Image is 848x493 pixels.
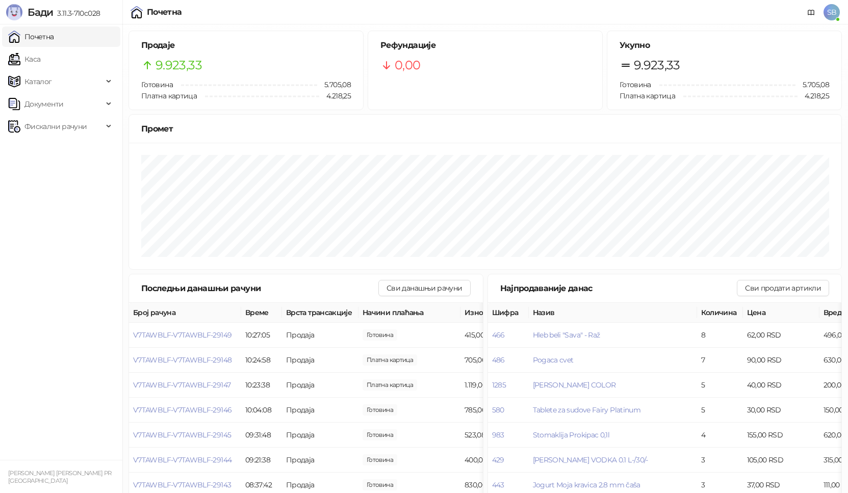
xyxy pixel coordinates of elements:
[141,39,351,51] h5: Продаје
[620,80,651,89] span: Готовина
[363,354,417,366] span: 705,00
[460,398,537,423] td: 785,00 RSD
[533,455,648,464] button: [PERSON_NAME] VODKA 0.1 L-/30/-
[282,448,358,473] td: Продаја
[798,90,829,101] span: 4.218,25
[133,355,232,365] button: V7TAWBLF-V7TAWBLF-29148
[743,448,819,473] td: 105,00 RSD
[460,323,537,348] td: 415,00 RSD
[241,323,282,348] td: 10:27:05
[129,303,241,323] th: Број рачуна
[241,448,282,473] td: 09:21:38
[133,330,232,340] button: V7TAWBLF-V7TAWBLF-29149
[363,404,397,416] span: 785,00
[795,79,829,90] span: 5.705,08
[363,429,397,440] span: 523,08
[282,423,358,448] td: Продаја
[363,329,397,341] span: 415,00
[395,56,420,75] span: 0,00
[533,330,600,340] button: Hleb beli "Sava" - Raž
[697,373,743,398] td: 5
[460,373,537,398] td: 1.119,00 RSD
[133,455,232,464] button: V7TAWBLF-V7TAWBLF-29144
[141,282,378,295] div: Последњи данашњи рачуни
[241,373,282,398] td: 10:23:38
[319,90,351,101] span: 4.218,25
[8,470,112,484] small: [PERSON_NAME] [PERSON_NAME] PR [GEOGRAPHIC_DATA]
[363,379,417,391] span: 1.119,00
[141,91,197,100] span: Платна картица
[743,303,819,323] th: Цена
[24,94,63,114] span: Документи
[500,282,737,295] div: Најпродаваније данас
[282,303,358,323] th: Врста трансакције
[697,448,743,473] td: 3
[460,303,537,323] th: Износ
[282,348,358,373] td: Продаја
[743,423,819,448] td: 155,00 RSD
[133,405,232,414] button: V7TAWBLF-V7TAWBLF-29146
[156,56,202,75] span: 9.923,33
[697,303,743,323] th: Количина
[282,323,358,348] td: Продаја
[241,398,282,423] td: 10:04:08
[241,303,282,323] th: Време
[8,27,54,47] a: Почетна
[147,8,182,16] div: Почетна
[533,480,640,489] button: Jogurt Moja kravica 2.8 mm čaša
[460,348,537,373] td: 705,00 RSD
[282,373,358,398] td: Продаја
[363,479,397,490] span: 830,00
[53,9,100,18] span: 3.11.3-710c028
[358,303,460,323] th: Начини плаћања
[378,280,470,296] button: Сви данашњи рачуни
[460,423,537,448] td: 523,08 RSD
[28,6,53,18] span: Бади
[282,398,358,423] td: Продаја
[133,430,231,439] span: V7TAWBLF-V7TAWBLF-29145
[743,373,819,398] td: 40,00 RSD
[6,4,22,20] img: Logo
[492,430,504,439] button: 983
[697,423,743,448] td: 4
[133,380,230,390] button: V7TAWBLF-V7TAWBLF-29147
[133,480,231,489] button: V7TAWBLF-V7TAWBLF-29143
[620,39,829,51] h5: Укупно
[533,380,616,390] button: [PERSON_NAME] COLOR
[24,116,87,137] span: Фискални рачуни
[697,348,743,373] td: 7
[317,79,351,90] span: 5.705,08
[803,4,819,20] a: Документација
[533,430,610,439] button: Stomaklija Prokipac 0,1l
[492,355,505,365] button: 486
[533,405,641,414] button: Tablete za sudove Fairy Platinum
[743,398,819,423] td: 30,00 RSD
[241,348,282,373] td: 10:24:58
[697,323,743,348] td: 8
[460,448,537,473] td: 400,00 RSD
[620,91,675,100] span: Платна картица
[8,49,40,69] a: Каса
[488,303,529,323] th: Шифра
[241,423,282,448] td: 09:31:48
[697,398,743,423] td: 5
[363,454,397,465] span: 400,00
[533,355,574,365] button: Pogaca cvet
[141,80,173,89] span: Готовина
[529,303,697,323] th: Назив
[743,348,819,373] td: 90,00 RSD
[24,71,52,92] span: Каталог
[492,480,504,489] button: 443
[492,330,505,340] button: 466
